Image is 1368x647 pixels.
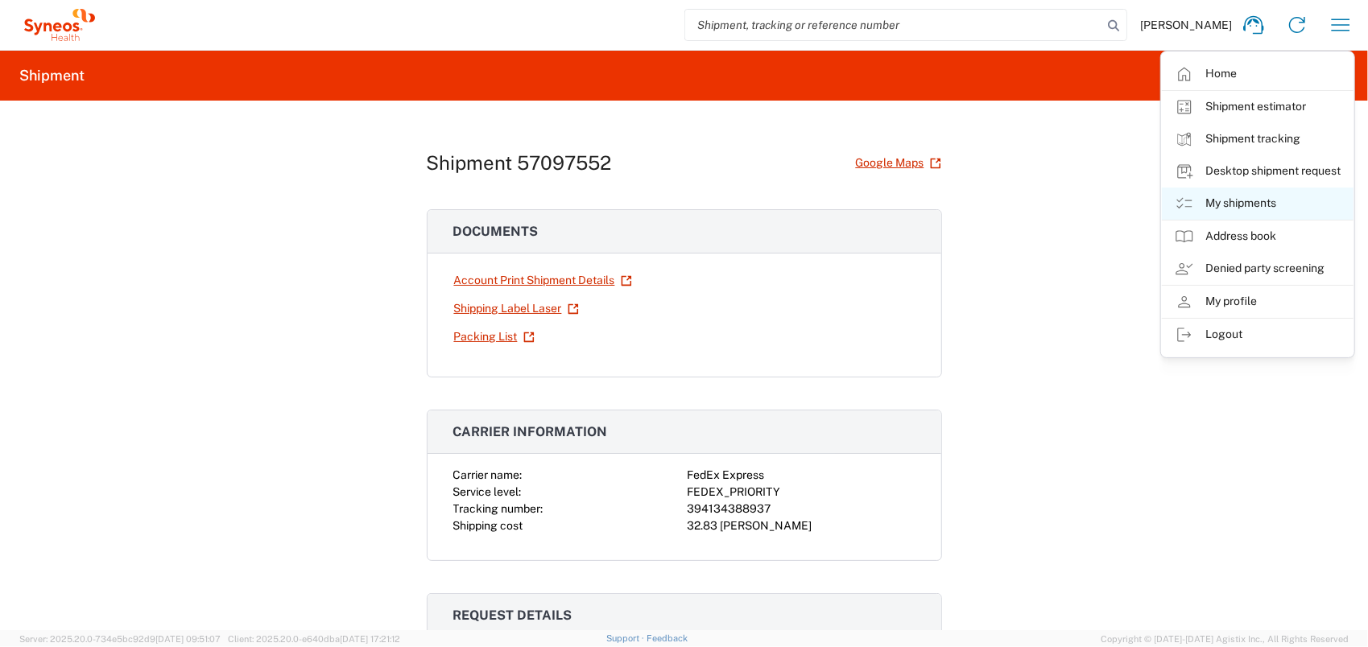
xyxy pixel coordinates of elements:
[688,484,915,501] div: FEDEX_PRIORITY
[1101,632,1349,646] span: Copyright © [DATE]-[DATE] Agistix Inc., All Rights Reserved
[647,633,688,643] a: Feedback
[688,501,915,517] div: 394134388937
[1162,319,1354,351] a: Logout
[1162,286,1354,318] a: My profile
[1162,155,1354,188] a: Desktop shipment request
[1162,188,1354,220] a: My shipments
[1162,91,1354,123] a: Shipment estimator
[1162,123,1354,155] a: Shipment tracking
[453,424,608,439] span: Carrier information
[19,66,85,85] h2: Shipment
[453,468,523,481] span: Carrier name:
[688,517,915,534] div: 32.83 [PERSON_NAME]
[1162,220,1354,253] a: Address book
[453,323,535,351] a: Packing List
[1140,18,1232,32] span: [PERSON_NAME]
[155,634,221,644] span: [DATE] 09:51:07
[1162,253,1354,285] a: Denied party screening
[453,519,523,532] span: Shipping cost
[1162,58,1354,90] a: Home
[453,295,580,323] a: Shipping Label Laser
[427,151,612,175] h1: Shipment 57097552
[19,634,221,644] span: Server: 2025.20.0-734e5bc92d9
[453,266,633,295] a: Account Print Shipment Details
[685,10,1102,40] input: Shipment, tracking or reference number
[688,467,915,484] div: FedEx Express
[453,502,543,515] span: Tracking number:
[453,224,539,239] span: Documents
[606,633,647,643] a: Support
[228,634,400,644] span: Client: 2025.20.0-e640dba
[855,149,942,177] a: Google Maps
[340,634,400,644] span: [DATE] 17:21:12
[453,608,572,623] span: Request details
[453,485,522,498] span: Service level:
